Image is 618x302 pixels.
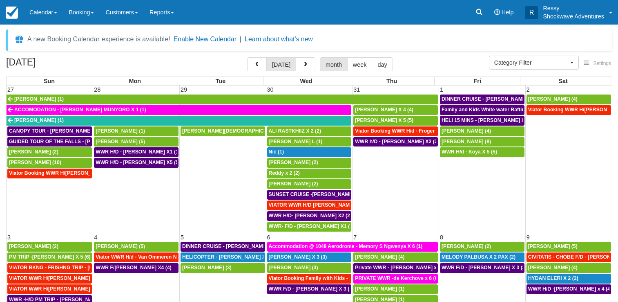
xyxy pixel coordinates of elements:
span: [PERSON_NAME] (2) [442,243,491,249]
span: Viator Booking WWR H/d - Froger Julien X1 (1) [355,128,465,134]
h2: [DATE] [6,57,109,72]
a: [PERSON_NAME] (4) [353,252,438,262]
span: WWR F/[PERSON_NAME] X4 (4) [96,265,172,270]
i: Help [494,9,500,15]
a: HYDAN ELERI X 2 (2) [527,274,611,284]
a: [PERSON_NAME] (1) [7,95,438,104]
span: [PERSON_NAME] (3) [182,265,232,270]
span: [PERSON_NAME] X 3 (3) [269,254,327,260]
a: [PERSON_NAME] (5) [94,242,178,252]
span: [PERSON_NAME] (1) [355,286,404,292]
a: Private WWR - [PERSON_NAME] x1 (1) [353,263,438,273]
button: week [347,57,373,71]
a: HELI 15 MINS - [PERSON_NAME] X4 (4) [440,116,524,126]
a: Viator Booking WWR H/[PERSON_NAME] 4 (4) [527,105,611,115]
span: [PERSON_NAME] (8) [442,139,491,144]
a: WWR H/D - [PERSON_NAME] X5 (5) [94,158,178,168]
p: Shockwave Adventures [543,12,604,20]
span: WWR H/d - Koya X 5 (5) [442,149,497,155]
span: HELI 15 MINS - [PERSON_NAME] X4 (4) [442,117,535,123]
span: | [240,36,241,43]
span: Viator Booking Family with Kids - [PERSON_NAME] 4 (4) [269,275,403,281]
a: DINNER CRUISE - [PERSON_NAME] X4 (4) [440,95,524,104]
span: [PERSON_NAME] (5) [96,243,145,249]
button: Category Filter [489,56,579,70]
span: MELODY PALBUSA X 2 PAX (2) [442,254,515,260]
span: VIATOR WWR H/[PERSON_NAME] 2 (2) [9,286,102,292]
span: [PERSON_NAME] (2) [269,160,318,165]
span: [PERSON_NAME] X 5 (5) [355,117,413,123]
a: [PERSON_NAME] (4) [440,126,524,136]
a: [PERSON_NAME] (2) [7,147,92,157]
span: ALI RASTKHIIZ X 2 (2) [269,128,321,134]
a: SUNSET CRUISE -[PERSON_NAME] X2 (2) [267,190,352,200]
a: WWR F/[PERSON_NAME] X4 (4) [94,263,178,273]
a: HELICOPTER - [PERSON_NAME] X 3 (3) [181,252,265,262]
a: ALI RASTKHIIZ X 2 (2) [267,126,352,136]
span: Viator Booking WWR H/[PERSON_NAME] [PERSON_NAME][GEOGRAPHIC_DATA] (1) [9,170,212,176]
span: Help [502,9,514,16]
a: GUIDED TOUR OF THE FALLS - [PERSON_NAME] X 5 (5) [7,137,92,147]
a: WWR- F/D - [PERSON_NAME] X1 (1) [267,222,352,232]
span: 28 [93,86,101,93]
span: 2 [526,86,531,93]
a: Viator Booking WWR H/d - Froger Julien X1 (1) [353,126,438,136]
span: [PERSON_NAME] (1) [96,128,145,134]
span: [PERSON_NAME] (4) [528,96,578,102]
span: 4 [93,234,98,241]
img: checkfront-main-nav-mini-logo.png [6,7,18,19]
a: DINNER CRUISE - [PERSON_NAME] X3 (3) [181,242,265,252]
a: Accommodation @ 1048 Aerodrome - Memory S Ngwenya X 6 (1) [267,242,438,252]
a: VIATOR WWR H/[PERSON_NAME] 2 (2) [7,274,92,284]
span: [PERSON_NAME] X 4 (4) [355,107,413,113]
span: VIATOR WWR H/D [PERSON_NAME] 4 (4) [269,202,366,208]
a: [PERSON_NAME] (5) [94,137,178,147]
span: [PERSON_NAME] (1) [14,96,64,102]
span: [PERSON_NAME] L (1) [269,139,323,144]
span: Private WWR - [PERSON_NAME] x1 (1) [355,265,447,270]
span: Family and Kids White water Rafting - [PERSON_NAME] X4 (4) [442,107,589,113]
button: day [372,57,393,71]
a: [PERSON_NAME] (4) [527,263,611,273]
a: Viator WWR H/d - Van Ommeren Nick X 4 (4) [94,252,178,262]
a: [PERSON_NAME] X 4 (4) [353,105,438,115]
span: VIATOR WWR H/[PERSON_NAME] 2 (2) [9,275,102,281]
span: [PERSON_NAME] (2) [9,243,58,249]
a: [PERSON_NAME] (10) [7,158,92,168]
div: A new Booking Calendar experience is available! [27,34,170,44]
span: [PERSON_NAME] (5) [528,243,578,249]
a: [PERSON_NAME] X 5 (5) [353,116,438,126]
a: VIATOR WWR H/D [PERSON_NAME] 4 (4) [267,201,352,210]
span: 9 [526,234,531,241]
span: SUNSET CRUISE -[PERSON_NAME] X2 (2) [269,192,369,197]
a: CIVITATIS - CHOBE F/D - [PERSON_NAME] X 2 (3) [527,252,611,262]
a: [PERSON_NAME] (2) [267,158,352,168]
a: ACCOMODATION - [PERSON_NAME] MUNYORO X 1 (1) [7,105,351,115]
a: CANOPY TOUR - [PERSON_NAME] X5 (5) [7,126,92,136]
button: Enable New Calendar [174,35,236,43]
a: [PERSON_NAME] X 3 (3) [267,252,352,262]
span: HELICOPTER - [PERSON_NAME] X 3 (3) [182,254,277,260]
span: DINNER CRUISE - [PERSON_NAME] X3 (3) [182,243,283,249]
span: Nic (1) [269,149,284,155]
a: Learn about what's new [245,36,313,43]
span: Sun [44,78,55,84]
a: Viator Booking Family with Kids - [PERSON_NAME] 4 (4) [267,274,352,284]
span: ACCOMODATION - [PERSON_NAME] MUNYORO X 1 (1) [14,107,146,113]
a: [PERSON_NAME][DEMOGRAPHIC_DATA] (6) [181,126,265,136]
a: VIATOR BKNG - FRISHNG TRIP - [PERSON_NAME] X 5 (4) [7,263,92,273]
span: Tue [216,78,226,84]
span: WWR H/D - [PERSON_NAME] X5 (5) [96,160,180,165]
button: month [320,57,348,71]
div: R [525,6,538,19]
span: 8 [439,234,444,241]
span: Viator WWR H/d - Van Ommeren Nick X 4 (4) [96,254,200,260]
span: Thu [386,78,397,84]
a: WWR F/D - [PERSON_NAME] X 3 (3) [440,263,524,273]
span: Wed [300,78,312,84]
a: PM TRIP -[PERSON_NAME] X 5 (6) [7,252,92,262]
a: [PERSON_NAME] (4) [527,95,611,104]
span: 5 [180,234,185,241]
span: [PERSON_NAME] (10) [9,160,61,165]
span: Fri [474,78,481,84]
